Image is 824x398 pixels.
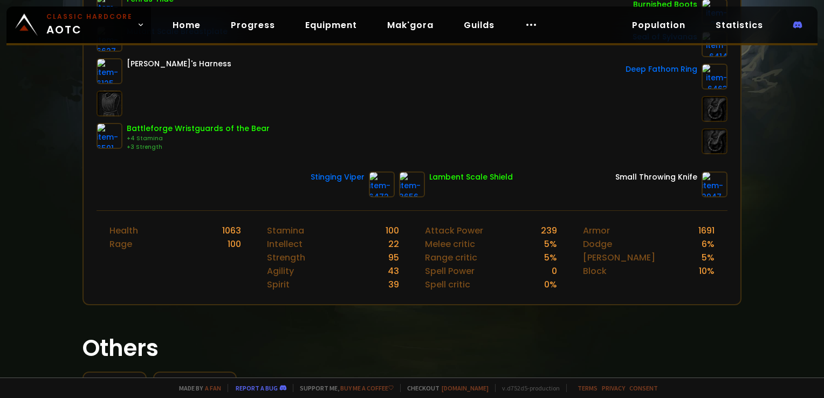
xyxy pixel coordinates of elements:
a: Classic HardcoreAOTC [6,6,151,43]
span: AOTC [46,12,133,38]
a: Privacy [602,384,625,392]
h1: Others [83,331,741,365]
div: 5 % [544,237,557,251]
small: Classic Hardcore [46,12,133,22]
a: Mak'gora [379,14,442,36]
div: 1063 [222,224,241,237]
div: [PERSON_NAME] [583,251,655,264]
a: Buy me a coffee [340,384,394,392]
div: Block [583,264,607,278]
div: 239 [541,224,557,237]
a: Population [623,14,694,36]
div: Strength [267,251,305,264]
div: 5 % [544,251,557,264]
div: Stamina [267,224,304,237]
div: Melee critic [425,237,475,251]
a: Terms [578,384,598,392]
div: 0 [552,264,557,278]
div: 10 % [699,264,715,278]
div: 22 [388,237,399,251]
div: 43 [388,264,399,278]
a: Report a bug [236,384,278,392]
div: 39 [388,278,399,291]
a: a fan [205,384,221,392]
div: Attack Power [425,224,483,237]
a: Guilds [455,14,503,36]
a: Progress [222,14,284,36]
img: item-6591 [97,123,122,149]
img: item-6125 [97,58,122,84]
a: Consent [629,384,658,392]
div: Small Throwing Knife [615,171,697,183]
div: +4 Stamina [127,134,270,143]
div: Spell critic [425,278,470,291]
img: item-6472 [369,171,395,197]
div: 100 [228,237,241,251]
div: [PERSON_NAME]'s Harness [127,58,231,70]
div: Range critic [425,251,477,264]
img: item-3656 [399,171,425,197]
div: 95 [388,251,399,264]
div: Spirit [267,278,290,291]
img: item-2947 [702,171,727,197]
div: Deep Fathom Ring [626,64,697,75]
a: [DOMAIN_NAME] [442,384,489,392]
div: Battleforge Wristguards of the Bear [127,123,270,134]
a: Equipment [297,14,366,36]
div: +3 Strength [127,143,270,152]
span: Made by [173,384,221,392]
span: Checkout [400,384,489,392]
div: 5 % [702,251,715,264]
div: Stinging Viper [311,171,365,183]
div: Agility [267,264,294,278]
div: Intellect [267,237,303,251]
div: Armor [583,224,610,237]
div: Dodge [583,237,612,251]
div: Health [109,224,138,237]
a: Statistics [707,14,772,36]
div: 100 [386,224,399,237]
div: Rage [109,237,132,251]
div: Lambent Scale Shield [429,171,513,183]
div: 6 % [702,237,715,251]
img: item-6463 [702,64,727,90]
div: 0 % [544,278,557,291]
div: 1691 [698,224,715,237]
div: Spell Power [425,264,475,278]
span: Support me, [293,384,394,392]
span: v. d752d5 - production [495,384,560,392]
a: Home [164,14,209,36]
